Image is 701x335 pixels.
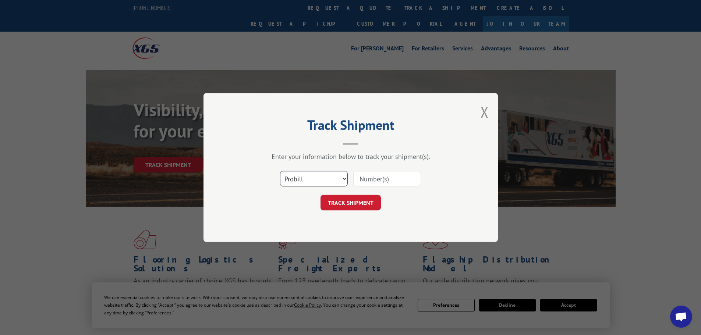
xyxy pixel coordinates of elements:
[321,195,381,210] button: TRACK SHIPMENT
[670,306,692,328] div: Open chat
[240,120,461,134] h2: Track Shipment
[353,171,421,186] input: Number(s)
[240,152,461,161] div: Enter your information below to track your shipment(s).
[481,102,489,122] button: Close modal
